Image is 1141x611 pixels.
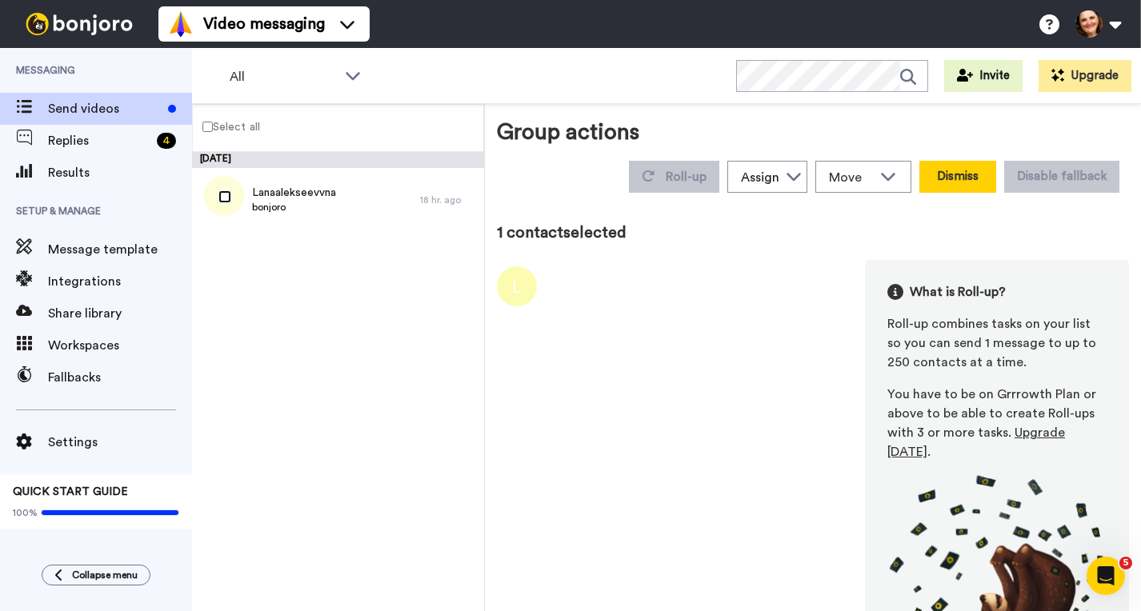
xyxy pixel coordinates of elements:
[1119,557,1132,569] span: 5
[944,60,1023,92] button: Invite
[203,13,325,35] span: Video messaging
[252,201,336,214] span: bonjoro
[629,161,719,193] button: Roll-up
[829,168,872,187] span: Move
[420,194,476,206] div: 18 hr. ago
[48,368,192,387] span: Fallbacks
[887,385,1107,461] div: You have to be on Grrrowth Plan or above to be able to create Roll-ups with 3 or more tasks. .
[192,152,484,168] div: [DATE]
[48,336,192,355] span: Workspaces
[48,240,192,259] span: Message template
[48,433,192,452] span: Settings
[48,304,192,323] span: Share library
[1087,557,1125,595] iframe: Intercom live chat
[13,506,38,519] span: 100%
[919,161,996,193] button: Dismiss
[157,133,176,149] div: 4
[72,569,138,581] span: Collapse menu
[168,11,194,37] img: vm-color.svg
[48,131,150,150] span: Replies
[13,486,128,497] span: QUICK START GUIDE
[497,266,537,306] img: Profile Image
[497,116,639,154] div: Group actions
[741,168,779,187] div: Assign
[230,67,337,86] span: All
[202,122,213,132] input: Select all
[252,185,336,201] span: Lanaalekseevvna
[497,222,1129,244] div: 1 contact selected
[48,272,192,291] span: Integrations
[42,565,150,585] button: Collapse menu
[1039,60,1131,92] button: Upgrade
[48,99,162,118] span: Send videos
[910,282,1006,302] span: What is Roll-up?
[193,117,260,136] label: Select all
[666,170,707,183] span: Roll-up
[1004,161,1119,193] button: Disable fallback
[19,13,139,35] img: bj-logo-header-white.svg
[887,314,1107,372] div: Roll-up combines tasks on your list so you can send 1 message to up to 250 contacts at a time.
[48,163,192,182] span: Results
